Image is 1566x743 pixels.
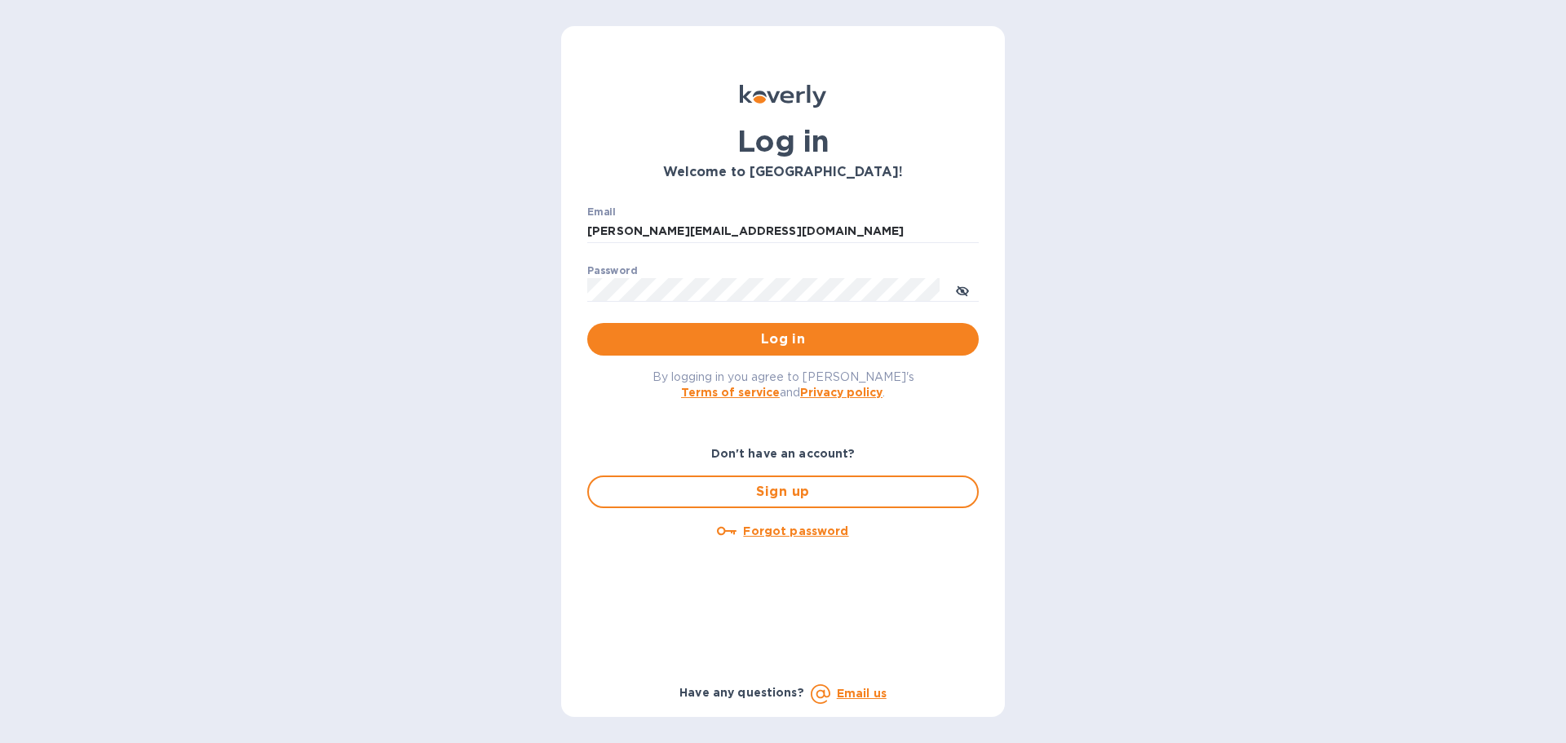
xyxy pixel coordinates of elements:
[837,687,887,700] a: Email us
[587,207,616,217] label: Email
[587,475,979,508] button: Sign up
[587,266,637,276] label: Password
[946,273,979,306] button: toggle password visibility
[681,386,780,399] a: Terms of service
[743,524,848,537] u: Forgot password
[740,85,826,108] img: Koverly
[587,219,979,244] input: Enter email address
[800,386,883,399] a: Privacy policy
[652,370,914,399] span: By logging in you agree to [PERSON_NAME]'s and .
[587,165,979,180] h3: Welcome to [GEOGRAPHIC_DATA]!
[587,124,979,158] h1: Log in
[600,329,966,349] span: Log in
[711,447,856,460] b: Don't have an account?
[602,482,964,502] span: Sign up
[587,323,979,356] button: Log in
[679,686,804,699] b: Have any questions?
